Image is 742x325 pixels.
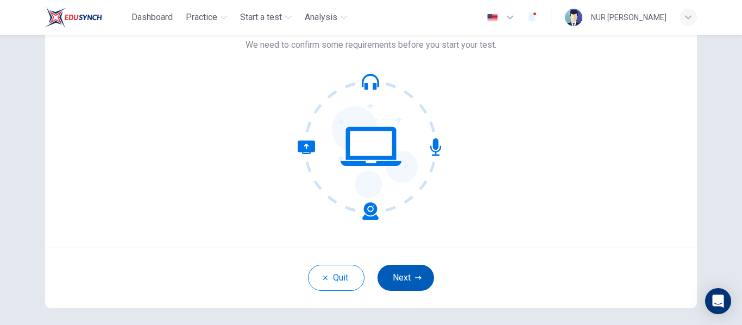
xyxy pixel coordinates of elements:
[308,265,364,291] button: Quit
[486,14,499,22] img: en
[246,39,496,52] span: We need to confirm some requirements before you start your test.
[236,8,296,27] button: Start a test
[131,11,173,24] span: Dashboard
[240,11,282,24] span: Start a test
[378,265,434,291] button: Next
[181,8,231,27] button: Practice
[45,7,102,28] img: EduSynch logo
[305,11,337,24] span: Analysis
[565,9,582,26] img: Profile picture
[186,11,217,24] span: Practice
[705,288,731,314] div: Open Intercom Messenger
[591,11,666,24] div: NUR [PERSON_NAME]
[300,8,351,27] button: Analysis
[45,7,127,28] a: EduSynch logo
[127,8,177,27] button: Dashboard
